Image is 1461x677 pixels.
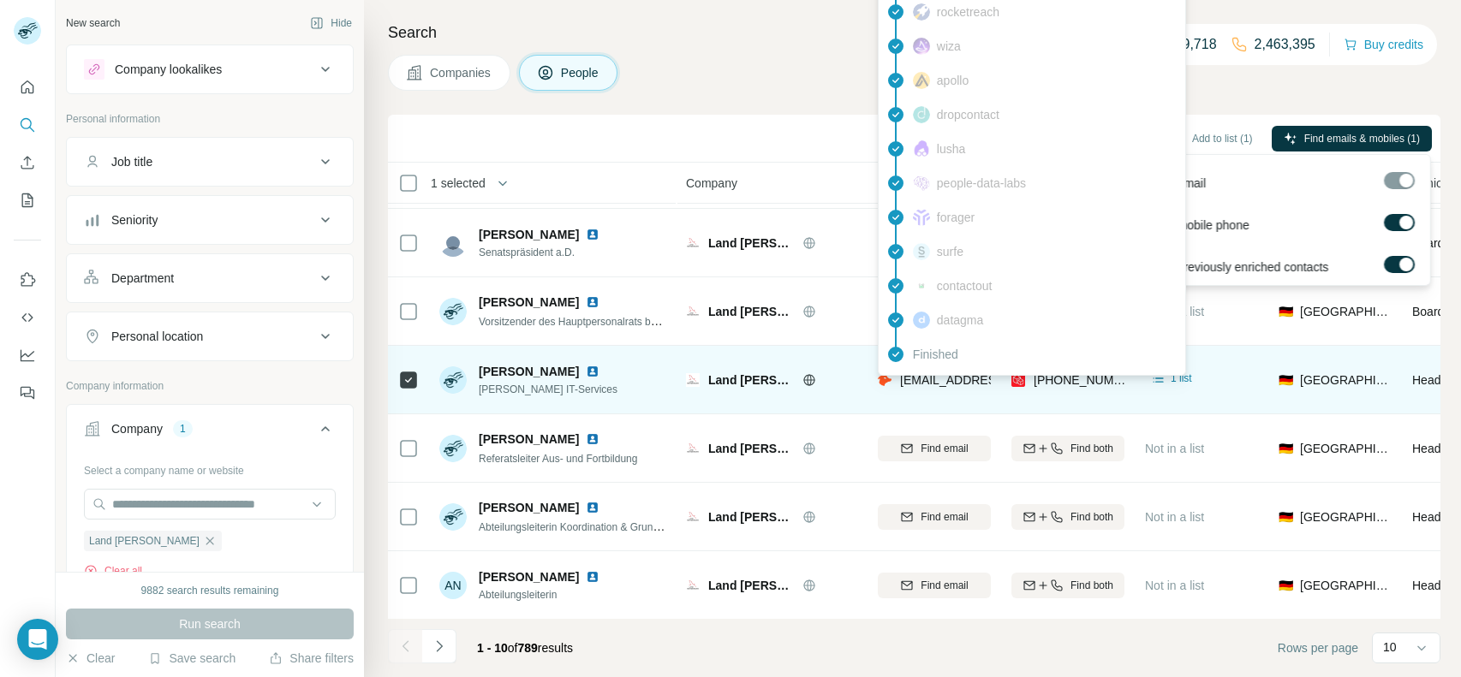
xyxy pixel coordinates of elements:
img: Avatar [439,366,467,394]
img: provider rocketreach logo [913,3,930,21]
button: Find email [878,436,991,461]
button: Enrich CSV [14,147,41,178]
div: Personal location [111,328,203,345]
button: Navigate to next page [422,629,456,663]
img: provider dropcontact logo [913,106,930,123]
span: Head [1412,373,1440,387]
p: 2,463,395 [1255,34,1315,55]
span: Land [PERSON_NAME] [708,371,794,389]
span: Find email [1150,175,1206,192]
span: Find email [921,441,968,456]
button: Search [14,110,41,140]
img: Logo of Land Brandenburg [686,236,700,250]
span: Head [1412,442,1440,455]
button: Find both [1011,504,1124,530]
div: Job title [111,153,152,170]
span: Seniority [1412,175,1458,192]
span: Not in a list [1145,442,1204,455]
span: [GEOGRAPHIC_DATA] [1300,508,1392,526]
span: People [561,64,600,81]
div: 1 [173,421,193,436]
span: 1 - 10 [477,641,508,655]
span: apollo [937,72,969,89]
p: Company information [66,378,354,394]
button: Feedback [14,377,41,408]
span: 789 [518,641,538,655]
img: provider forager logo [913,209,930,226]
span: Not in a list [1145,579,1204,592]
img: Avatar [439,298,467,325]
img: provider surfe logo [913,243,930,260]
img: Logo of Land Brandenburg [686,579,700,592]
span: [PERSON_NAME] [479,226,579,243]
span: forager [937,209,975,226]
p: 10 [1383,638,1397,656]
div: New search [66,15,120,31]
button: Add to list (1) [1160,126,1265,151]
span: Head [1412,510,1440,524]
span: Find emails & mobiles (1) [1304,131,1420,146]
img: LinkedIn logo [586,501,599,514]
span: [GEOGRAPHIC_DATA] [1300,577,1392,594]
img: Avatar [439,229,467,257]
img: LinkedIn logo [586,295,599,309]
span: [PHONE_NUMBER] [1034,373,1142,387]
span: Land [PERSON_NAME] [708,303,794,320]
span: 🇩🇪 [1279,508,1293,526]
p: Personal information [66,111,354,127]
button: Quick start [14,72,41,103]
span: [EMAIL_ADDRESS][PERSON_NAME][DOMAIN_NAME] [900,373,1202,387]
button: Use Surfe API [14,302,41,333]
img: provider datagma logo [913,312,930,329]
div: Seniority [111,211,158,229]
div: AN [439,572,467,599]
img: LinkedIn logo [586,432,599,446]
span: [GEOGRAPHIC_DATA] [1300,303,1392,320]
img: Logo of Land Brandenburg [686,305,700,318]
button: Find emails & mobiles (1) [1272,126,1432,151]
span: 🇩🇪 [1279,577,1293,594]
span: Finished [913,346,958,363]
span: Not in a list [1145,510,1204,524]
span: [PERSON_NAME] [479,431,579,448]
span: Find email [921,509,968,525]
span: Senatspräsident a.D. [479,245,620,260]
span: Companies [430,64,492,81]
button: Hide [298,10,364,36]
span: [GEOGRAPHIC_DATA] [1300,371,1392,389]
span: [PERSON_NAME] [479,294,579,311]
span: [GEOGRAPHIC_DATA] [1300,440,1392,457]
button: Clear [66,650,115,667]
span: Land [PERSON_NAME] [708,508,794,526]
span: [PERSON_NAME] [479,363,579,380]
span: Rows per page [1278,639,1358,656]
button: Personal location [67,316,353,357]
span: wiza [937,38,961,55]
span: Land [PERSON_NAME] [708,577,794,594]
img: Logo of Land Brandenburg [686,510,700,524]
img: provider lusha logo [913,140,930,157]
div: Select a company name or website [84,456,336,478]
span: Land [PERSON_NAME] [708,440,794,457]
span: 1 selected [431,175,486,192]
h4: Search [388,21,1440,45]
button: Clear all [84,563,142,579]
img: provider apollo logo [913,72,930,89]
span: datagma [937,312,983,329]
span: Find email [921,578,968,593]
button: Share filters [269,650,354,667]
span: dropcontact [937,106,999,123]
img: Avatar [439,503,467,531]
button: Find email [878,573,991,598]
span: [PERSON_NAME] [479,499,579,516]
img: provider people-data-labs logo [913,175,930,191]
button: Company lookalikes [67,49,353,90]
img: provider hunter logo [878,371,892,389]
span: results [477,641,573,655]
span: Head [1412,579,1440,592]
button: Buy credits [1344,33,1423,56]
button: Dashboard [14,340,41,371]
p: 59,718 [1175,34,1217,55]
span: Find both [1070,578,1113,593]
button: Find both [1011,573,1124,598]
